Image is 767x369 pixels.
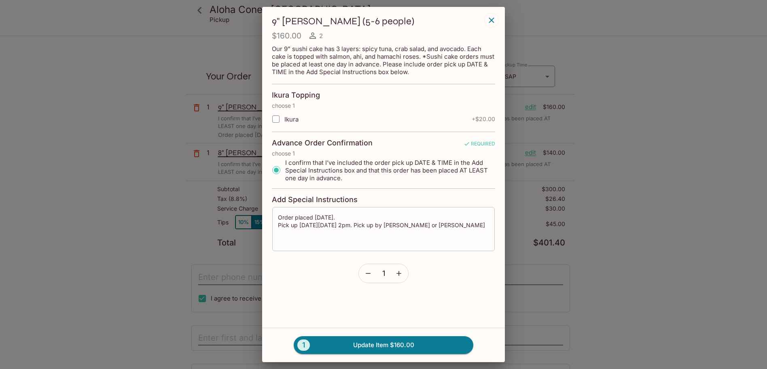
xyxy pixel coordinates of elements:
span: I confirm that I’ve included the order pick up DATE & TIME in the Add Special Instructions box an... [285,159,489,182]
span: 1 [382,269,385,278]
button: 1Update Item $160.00 [294,336,473,354]
h4: Ikura Topping [272,91,320,100]
span: + $20.00 [472,116,495,122]
span: 1 [297,339,310,351]
span: REQUIRED [464,141,495,150]
h4: $160.00 [272,31,301,41]
h3: 9" [PERSON_NAME] (5-6 people) [272,15,482,28]
textarea: Order placed [DATE]. Pick up [DATE][DATE] 2pm. Pick up by [PERSON_NAME] or [PERSON_NAME] [278,213,489,244]
span: 2 [319,32,323,40]
p: choose 1 [272,102,495,109]
p: Our 9” sushi cake has 3 layers: spicy tuna, crab salad, and avocado. Each cake is topped with sal... [272,45,495,76]
h4: Advance Order Confirmation [272,139,373,147]
span: Ikura [284,115,299,123]
h4: Add Special Instructions [272,195,495,204]
p: choose 1 [272,150,495,157]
